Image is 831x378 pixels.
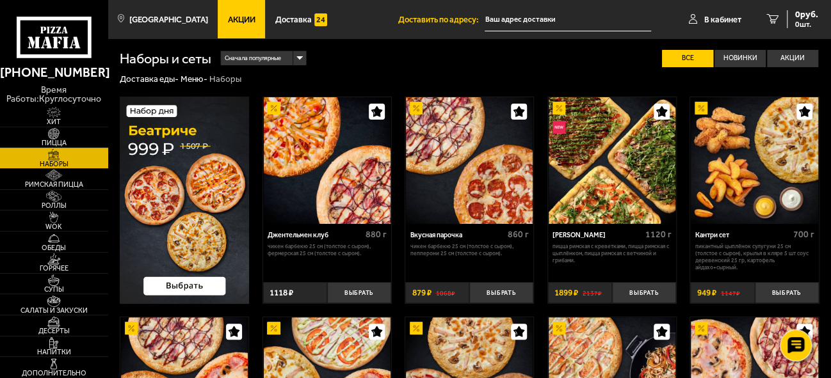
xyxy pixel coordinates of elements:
p: Чикен Барбекю 25 см (толстое с сыром), Фермерская 25 см (толстое с сыром). [268,243,386,257]
a: АкционныйДжентельмен клуб [263,97,391,224]
img: Вкусная парочка [406,97,533,224]
span: 860 г [508,229,529,240]
s: 1147 ₽ [721,288,740,297]
img: 15daf4d41897b9f0e9f617042186c801.svg [314,13,327,26]
span: 1120 г [645,229,672,240]
span: В кабинет [704,15,741,24]
img: Акционный [267,102,280,114]
span: Акции [228,15,255,24]
span: 949 ₽ [697,288,716,297]
label: Новинки [714,50,766,67]
s: 1068 ₽ [435,288,455,297]
span: 0 руб. [795,10,818,19]
a: АкционныйВкусная парочка [405,97,533,224]
p: Чикен Барбекю 25 см (толстое с сыром), Пепперони 25 см (толстое с сыром). [410,243,529,257]
span: 880 г [365,229,386,240]
a: АкционныйНовинкаМама Миа [548,97,676,224]
img: Акционный [553,322,565,335]
label: Акции [767,50,818,67]
s: 2137 ₽ [583,288,602,297]
a: Доставка еды- [120,74,179,84]
span: Доставить по адресу: [398,15,485,24]
button: Выбрать [469,282,533,303]
span: 1118 ₽ [270,288,293,297]
span: Сначала популярные [225,50,281,67]
img: Акционный [553,102,565,114]
img: Акционный [267,322,280,335]
span: 700 г [793,229,814,240]
div: Вкусная парочка [410,232,504,240]
button: Выбрать [612,282,676,303]
a: АкционныйКантри сет [690,97,818,224]
img: Акционный [695,322,707,335]
div: Джентельмен клуб [268,232,362,240]
img: Акционный [125,322,138,335]
img: Акционный [410,102,423,114]
span: 1899 ₽ [554,288,578,297]
span: [GEOGRAPHIC_DATA] [129,15,208,24]
span: Доставка [275,15,312,24]
a: Меню- [181,74,207,84]
button: Выбрать [755,282,819,303]
input: Ваш адрес доставки [485,8,651,31]
p: Пицца Римская с креветками, Пицца Римская с цыплёнком, Пицца Римская с ветчиной и грибами. [553,243,671,264]
span: проспект Луначарского, 56к3 [485,8,651,31]
img: Акционный [410,322,423,335]
img: Новинка [553,121,565,134]
img: Мама Миа [549,97,675,224]
div: Наборы [209,74,241,85]
span: 879 ₽ [412,288,432,297]
button: Выбрать [327,282,391,303]
span: 0 шт. [795,20,818,28]
div: Кантри сет [695,232,789,240]
p: Пикантный цыплёнок сулугуни 25 см (толстое с сыром), крылья в кляре 5 шт соус деревенский 25 гр, ... [695,243,814,271]
img: Кантри сет [691,97,818,224]
div: [PERSON_NAME] [553,232,641,240]
img: Акционный [695,102,707,114]
label: Все [662,50,713,67]
h1: Наборы и сеты [120,52,211,66]
img: Джентельмен клуб [264,97,391,224]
